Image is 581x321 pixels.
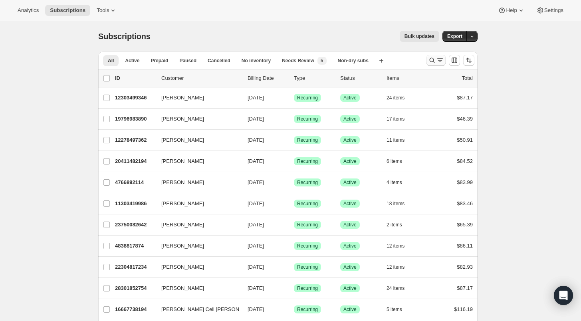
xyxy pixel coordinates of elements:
[282,57,314,64] span: Needs Review
[161,200,204,208] span: [PERSON_NAME]
[115,157,155,165] p: 20411482194
[387,135,413,146] button: 11 items
[242,57,271,64] span: No inventory
[387,200,405,207] span: 18 items
[387,222,402,228] span: 2 items
[248,137,264,143] span: [DATE]
[297,200,318,207] span: Recurring
[387,177,411,188] button: 4 items
[115,200,155,208] p: 11303419986
[13,5,44,16] button: Analytics
[248,158,264,164] span: [DATE]
[115,242,155,250] p: 4838817874
[115,221,155,229] p: 23750082642
[161,94,204,102] span: [PERSON_NAME]
[115,178,155,186] p: 4766892114
[115,74,155,82] p: ID
[161,284,204,292] span: [PERSON_NAME]
[343,137,357,143] span: Active
[457,264,473,270] span: $82.93
[161,178,204,186] span: [PERSON_NAME]
[387,158,402,164] span: 6 items
[297,243,318,249] span: Recurring
[457,243,473,249] span: $86.11
[115,136,155,144] p: 12278497362
[50,7,85,14] span: Subscriptions
[297,222,318,228] span: Recurring
[531,5,568,16] button: Settings
[297,179,318,186] span: Recurring
[297,116,318,122] span: Recurring
[387,243,405,249] span: 12 items
[375,55,388,66] button: Create new view
[115,135,473,146] div: 12278497362[PERSON_NAME][DATE]SuccessRecurringSuccessActive11 items$50.91
[297,158,318,164] span: Recurring
[248,200,264,206] span: [DATE]
[387,113,413,125] button: 17 items
[115,219,473,230] div: 23750082642[PERSON_NAME][DATE]SuccessRecurringSuccessActive2 items$65.39
[387,95,405,101] span: 24 items
[457,285,473,291] span: $87.17
[157,261,236,273] button: [PERSON_NAME]
[297,306,318,313] span: Recurring
[343,264,357,270] span: Active
[449,55,460,66] button: Customize table column order and visibility
[115,198,473,209] div: 11303419986[PERSON_NAME][DATE]SuccessRecurringSuccessActive18 items$83.46
[387,304,411,315] button: 5 items
[161,115,204,123] span: [PERSON_NAME]
[387,262,413,273] button: 12 items
[157,218,236,231] button: [PERSON_NAME]
[343,95,357,101] span: Active
[343,306,357,313] span: Active
[248,179,264,185] span: [DATE]
[248,74,288,82] p: Billing Date
[457,222,473,228] span: $65.39
[387,179,402,186] span: 4 items
[294,74,334,82] div: Type
[157,303,236,316] button: [PERSON_NAME] Cell [PERSON_NAME]
[387,285,405,291] span: 24 items
[387,198,413,209] button: 18 items
[343,200,357,207] span: Active
[387,137,405,143] span: 11 items
[554,286,573,305] div: Open Intercom Messenger
[405,33,434,40] span: Bulk updates
[457,158,473,164] span: $84.52
[343,158,357,164] span: Active
[343,116,357,122] span: Active
[387,264,405,270] span: 12 items
[297,285,318,291] span: Recurring
[18,7,39,14] span: Analytics
[151,57,168,64] span: Prepaid
[343,243,357,249] span: Active
[125,57,139,64] span: Active
[338,57,369,64] span: Non-dry subs
[343,222,357,228] span: Active
[161,221,204,229] span: [PERSON_NAME]
[208,57,230,64] span: Cancelled
[115,283,473,294] div: 28301852754[PERSON_NAME][DATE]SuccessRecurringSuccessActive24 items$87.17
[157,134,236,147] button: [PERSON_NAME]
[400,31,439,42] button: Bulk updates
[387,74,426,82] div: Items
[297,264,318,270] span: Recurring
[457,95,473,101] span: $87.17
[248,222,264,228] span: [DATE]
[248,306,264,312] span: [DATE]
[161,74,241,82] p: Customer
[161,136,204,144] span: [PERSON_NAME]
[98,32,151,41] span: Subscriptions
[115,115,155,123] p: 19796983890
[115,304,473,315] div: 16667738194[PERSON_NAME] Cell [PERSON_NAME][DATE]SuccessRecurringSuccessActive5 items$116.19
[544,7,563,14] span: Settings
[248,95,264,101] span: [DATE]
[343,285,357,291] span: Active
[387,240,413,252] button: 12 items
[340,74,380,82] p: Status
[108,57,114,64] span: All
[115,305,155,313] p: 16667738194
[321,57,323,64] span: 5
[387,219,411,230] button: 2 items
[457,179,473,185] span: $83.99
[447,33,462,40] span: Export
